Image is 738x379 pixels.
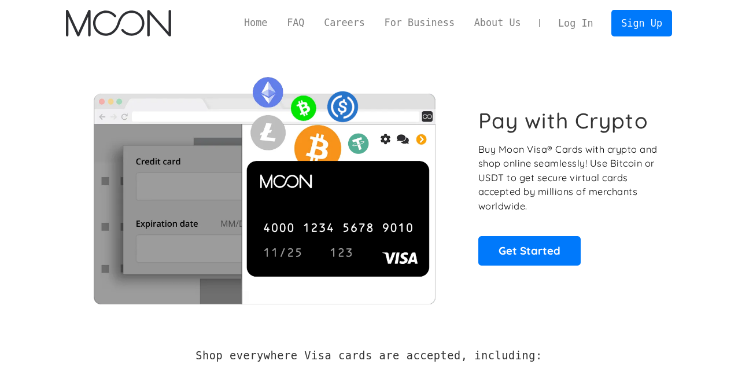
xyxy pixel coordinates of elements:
[277,16,314,30] a: FAQ
[611,10,671,36] a: Sign Up
[375,16,464,30] a: For Business
[478,108,648,134] h1: Pay with Crypto
[464,16,531,30] a: About Us
[548,10,603,36] a: Log In
[195,349,542,362] h2: Shop everywhere Visa cards are accepted, including:
[234,16,277,30] a: Home
[478,142,659,214] p: Buy Moon Visa® Cards with crypto and shop online seamlessly! Use Bitcoin or USDT to get secure vi...
[66,10,171,36] img: Moon Logo
[314,16,374,30] a: Careers
[66,69,462,304] img: Moon Cards let you spend your crypto anywhere Visa is accepted.
[66,10,171,36] a: home
[478,236,581,265] a: Get Started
